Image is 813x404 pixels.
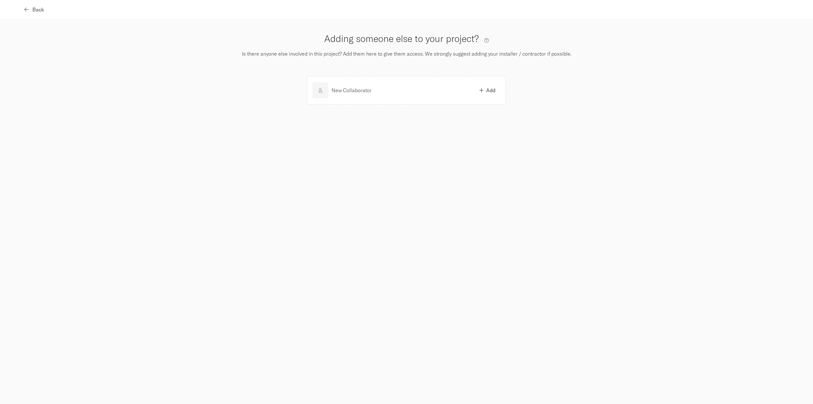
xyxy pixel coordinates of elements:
[203,50,610,58] p: Is there anyone else involved in this project? Add them here to give them access. We strongly sug...
[474,83,501,98] button: Add
[25,2,44,17] button: Back
[32,7,44,12] span: Back
[486,88,495,93] span: Add
[203,32,610,45] h3: Adding someone else to your project?
[332,86,372,94] p: New Collaborator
